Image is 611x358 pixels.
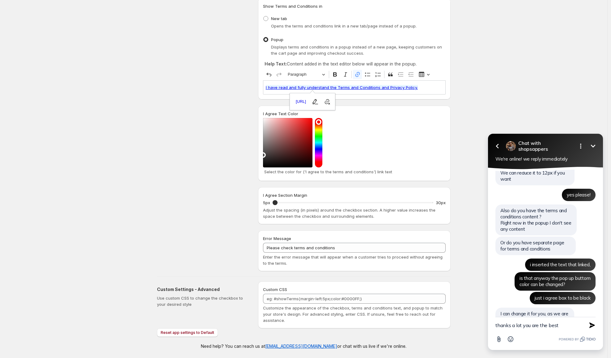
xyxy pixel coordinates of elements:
[263,208,435,219] span: Adjust the spacing (in pixels) around the checkbox section. A higher value increases the space be...
[436,200,446,206] p: 30px
[271,44,442,56] span: Displays terms and conditions in a popup instead of a new page, keeping customers on the cart pag...
[263,4,322,9] span: Show Terms and Conditions in
[263,236,291,241] span: Error Message
[161,330,214,335] span: Reset app settings to Default
[263,111,298,117] label: I Agree Text Color
[285,70,328,79] button: Paragraph, Heading
[271,16,287,21] span: New tab
[157,328,218,337] button: Reset app settings to Default
[157,295,248,307] p: Use custom CSS to change the checkbox to your desired style
[263,255,443,266] span: Enter the error message that will appear when a customer tries to proceed without agreeing to the...
[266,85,418,90] a: I have read and fully understand the Terms and Conditions and Privacy Policy.
[480,120,611,358] iframe: Tidio Chat
[265,343,337,349] a: [EMAIL_ADDRESS][DOMAIN_NAME]
[263,305,443,323] span: Customize the appearance of the checkbox, terms and conditions text, and popup to match your stor...
[263,193,307,198] span: I Agree Section Margin
[265,61,444,67] p: Content added in the text editor below will appear in the popup.
[265,61,287,66] strong: Help Text:
[288,71,320,78] span: Paragraph
[294,98,308,105] span: [URL]
[263,80,446,94] div: Editor editing area: main. Press ⌥0 for help.
[294,97,308,107] a: [URL]
[271,37,283,42] span: Popup
[263,200,270,206] p: 5px
[263,69,446,80] div: Editor toolbar
[157,286,248,293] h2: Custom Settings - Advanced
[271,23,417,28] span: Opens the terms and conditions link in a new tab/page instead of a popup.
[201,343,406,349] p: Need help? You can reach us at or chat with us live if we're online.
[263,287,287,292] span: Custom CSS
[264,169,444,175] p: Select the color for ('I agree to the terms and conditions') link text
